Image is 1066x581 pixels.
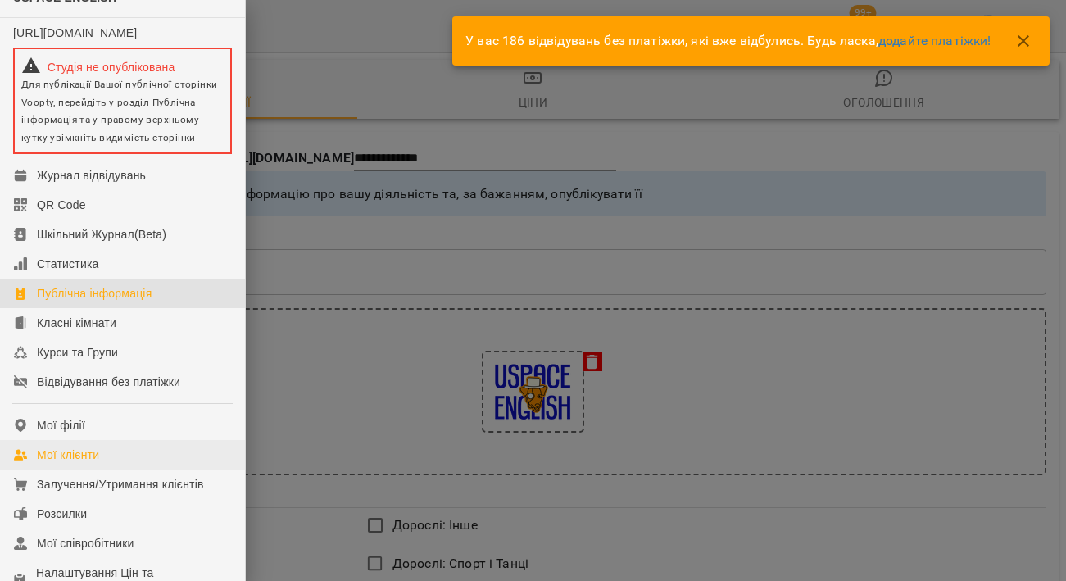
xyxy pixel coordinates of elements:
[37,315,116,331] div: Класні кімнати
[37,374,180,390] div: Відвідування без платіжки
[21,79,217,143] span: Для публікації Вашої публічної сторінки Voopty, перейдіть у розділ Публічна інформація та у право...
[13,26,137,39] a: [URL][DOMAIN_NAME]
[37,417,85,433] div: Мої філії
[37,447,99,463] div: Мої клієнти
[37,256,99,272] div: Статистика
[37,197,86,213] div: QR Code
[37,506,87,522] div: Розсилки
[37,226,166,243] div: Шкільний Журнал(Beta)
[37,167,146,184] div: Журнал відвідувань
[878,33,991,48] a: додайте платіжки!
[37,285,152,302] div: Публічна інформація
[21,56,224,75] div: Студія не опублікована
[465,31,991,51] p: У вас 186 відвідувань без платіжки, які вже відбулись. Будь ласка,
[37,535,134,551] div: Мої співробітники
[37,476,204,492] div: Залучення/Утримання клієнтів
[37,344,118,361] div: Курси та Групи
